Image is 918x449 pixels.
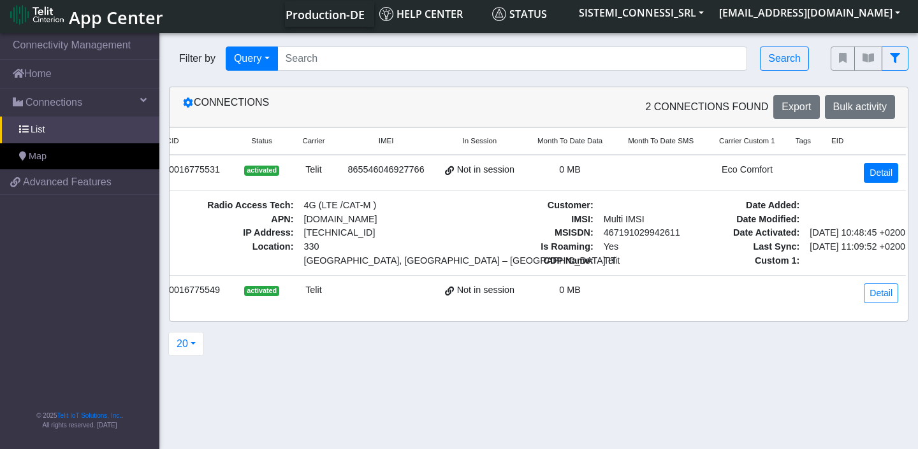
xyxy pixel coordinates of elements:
[379,7,463,21] span: Help center
[711,226,805,240] span: Date Activated :
[169,51,226,66] span: Filter by
[31,123,45,137] span: List
[559,164,581,175] span: 0 MB
[864,163,898,183] a: Detail
[831,46,908,71] div: fitlers menu
[298,213,485,227] span: [DOMAIN_NAME]
[285,1,364,27] a: Your current platform instance
[303,227,375,238] span: [TECHNICAL_ID]
[505,199,599,213] span: Customer :
[571,1,711,24] button: SISTEMI_CONNESSI_SRL
[760,46,809,71] button: Search
[69,6,163,29] span: App Center
[628,136,694,146] span: Month To Date SMS
[303,254,480,268] span: [GEOGRAPHIC_DATA], [GEOGRAPHIC_DATA] – [GEOGRAPHIC_DATA] IT
[599,254,692,268] span: Telit
[379,136,394,146] span: IMEI
[505,213,599,227] span: IMSI :
[537,136,602,146] span: Month To Date Data
[711,1,908,24] button: [EMAIL_ADDRESS][DOMAIN_NAME]
[711,213,805,227] span: Date Modified :
[492,7,547,21] span: Status
[711,199,805,213] span: Date Added :
[112,226,298,240] span: IP Address :
[10,1,161,28] a: App Center
[782,101,811,112] span: Export
[251,136,272,146] span: Status
[297,163,330,177] div: Telit
[719,136,775,146] span: Carrier Custom 1
[604,241,618,252] span: Yes
[457,163,514,177] span: Not in session
[864,283,898,303] a: Detail
[25,95,82,110] span: Connections
[244,166,279,176] span: activated
[112,213,298,227] span: APN :
[505,226,599,240] span: MSISDN :
[831,136,843,146] span: EID
[505,240,599,254] span: Is Roaming :
[303,240,480,254] span: 330
[346,163,427,177] div: 865546046927766
[599,226,692,240] span: 467191029942611
[714,163,780,177] div: Eco Comfort
[286,7,365,22] span: Production-DE
[796,136,811,146] span: Tags
[833,101,887,112] span: Bulk activity
[379,7,393,21] img: knowledge.svg
[173,95,539,119] div: Connections
[711,240,805,254] span: Last Sync :
[302,136,324,146] span: Carrier
[559,285,581,295] span: 0 MB
[168,332,204,356] button: 20
[487,1,571,27] a: Status
[297,283,330,297] div: Telit
[29,150,47,164] span: Map
[645,99,768,115] span: 2 Connections found
[112,240,298,267] span: Location :
[492,7,506,21] img: status.svg
[57,412,121,419] a: Telit IoT Solutions, Inc.
[599,213,692,227] span: Multi IMSI
[112,199,298,213] span: Radio Access Tech :
[277,46,748,71] input: Search...
[805,226,898,240] span: [DATE] 10:48:45 +0200
[10,4,64,25] img: logo-telit-cinterion-gw-new.png
[244,286,279,296] span: activated
[825,95,895,119] button: Bulk activity
[505,254,599,268] span: CDP Name :
[298,199,485,213] span: 4G (LTE /CAT-M )
[374,1,487,27] a: Help center
[711,254,805,268] span: Custom 1 :
[805,240,898,254] span: [DATE] 11:09:52 +0200
[773,95,819,119] button: Export
[457,283,514,297] span: Not in session
[462,136,497,146] span: In Session
[23,175,112,190] span: Advanced Features
[226,46,278,71] button: Query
